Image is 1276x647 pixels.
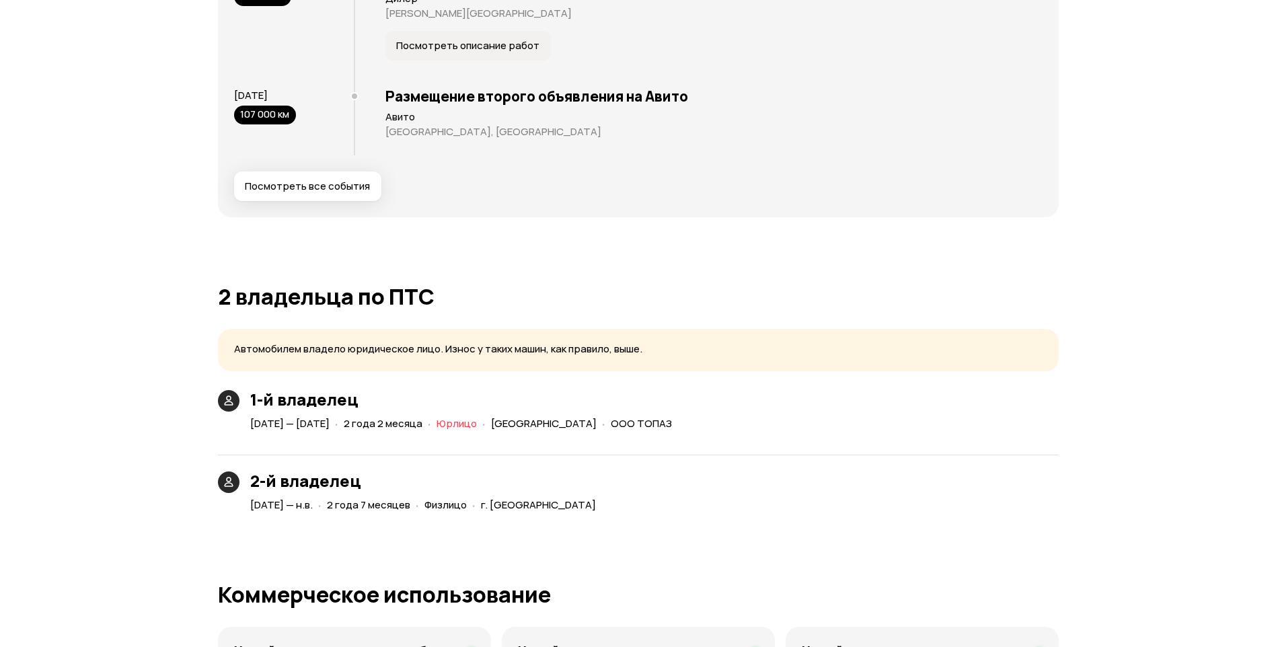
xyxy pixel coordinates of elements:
[602,412,605,434] span: ·
[250,498,313,512] span: [DATE] — н.в.
[218,284,1059,309] h1: 2 владельца по ПТС
[234,172,381,201] button: Посмотреть все события
[250,471,601,490] h3: 2-й владелец
[437,416,477,430] span: Юрлицо
[234,342,1043,356] p: Автомобилем владело юридическое лицо. Износ у таких машин, как правило, выше.
[416,494,419,516] span: ·
[385,7,1043,20] p: [PERSON_NAME][GEOGRAPHIC_DATA]
[385,87,1043,105] h3: Размещение второго объявления на Авито
[327,498,410,512] span: 2 года 7 месяцев
[385,125,1043,139] p: [GEOGRAPHIC_DATA], [GEOGRAPHIC_DATA]
[385,31,551,61] button: Посмотреть описание работ
[318,494,322,516] span: ·
[482,412,486,434] span: ·
[396,39,539,52] span: Посмотреть описание работ
[385,110,1043,124] p: Авито
[250,416,330,430] span: [DATE] — [DATE]
[428,412,431,434] span: ·
[335,412,338,434] span: ·
[344,416,422,430] span: 2 года 2 месяца
[472,494,476,516] span: ·
[250,390,677,409] h3: 1-й владелец
[234,88,268,102] span: [DATE]
[234,106,296,124] div: 107 000 км
[481,498,596,512] span: г. [GEOGRAPHIC_DATA]
[491,416,597,430] span: [GEOGRAPHIC_DATA]
[218,582,1059,607] h1: Коммерческое использование
[424,498,467,512] span: Физлицо
[611,416,672,430] span: ООО ТОПАЗ
[245,180,370,193] span: Посмотреть все события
